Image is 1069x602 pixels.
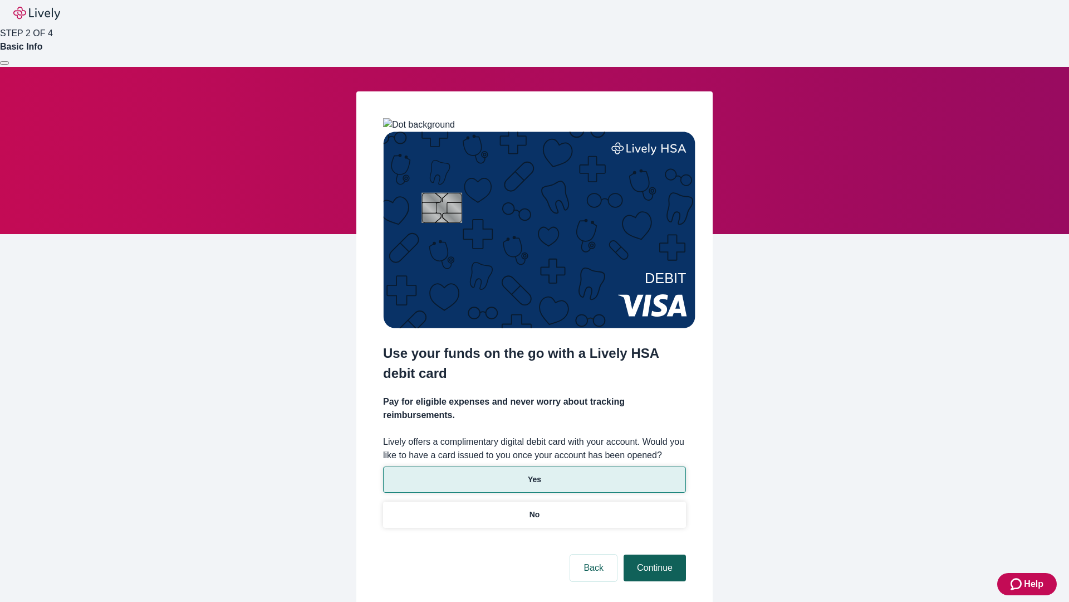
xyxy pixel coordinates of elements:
[529,509,540,521] p: No
[997,573,1057,595] button: Zendesk support iconHelp
[13,7,60,20] img: Lively
[383,118,455,132] img: Dot background
[528,474,541,486] p: Yes
[383,502,686,528] button: No
[383,435,686,462] label: Lively offers a complimentary digital debit card with your account. Would you like to have a card...
[1011,577,1024,591] svg: Zendesk support icon
[383,343,686,383] h2: Use your funds on the go with a Lively HSA debit card
[383,467,686,493] button: Yes
[570,555,617,581] button: Back
[1024,577,1043,591] span: Help
[383,395,686,422] h4: Pay for eligible expenses and never worry about tracking reimbursements.
[624,555,686,581] button: Continue
[383,132,695,328] img: Debit card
